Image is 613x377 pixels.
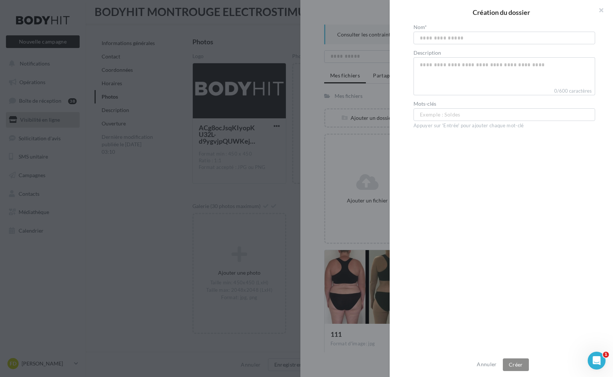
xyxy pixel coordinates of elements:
div: Appuyer sur 'Entrée' pour ajouter chaque mot-clé [414,122,595,129]
h2: Création du dossier [402,9,601,16]
label: Mots-clés [414,101,595,106]
label: 0/600 caractères [414,87,595,95]
span: Exemple : Soldes [420,111,460,119]
button: Créer [503,358,529,371]
span: 1 [603,352,609,358]
button: Annuler [474,360,499,369]
label: Description [414,50,595,55]
iframe: Intercom live chat [588,352,606,370]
